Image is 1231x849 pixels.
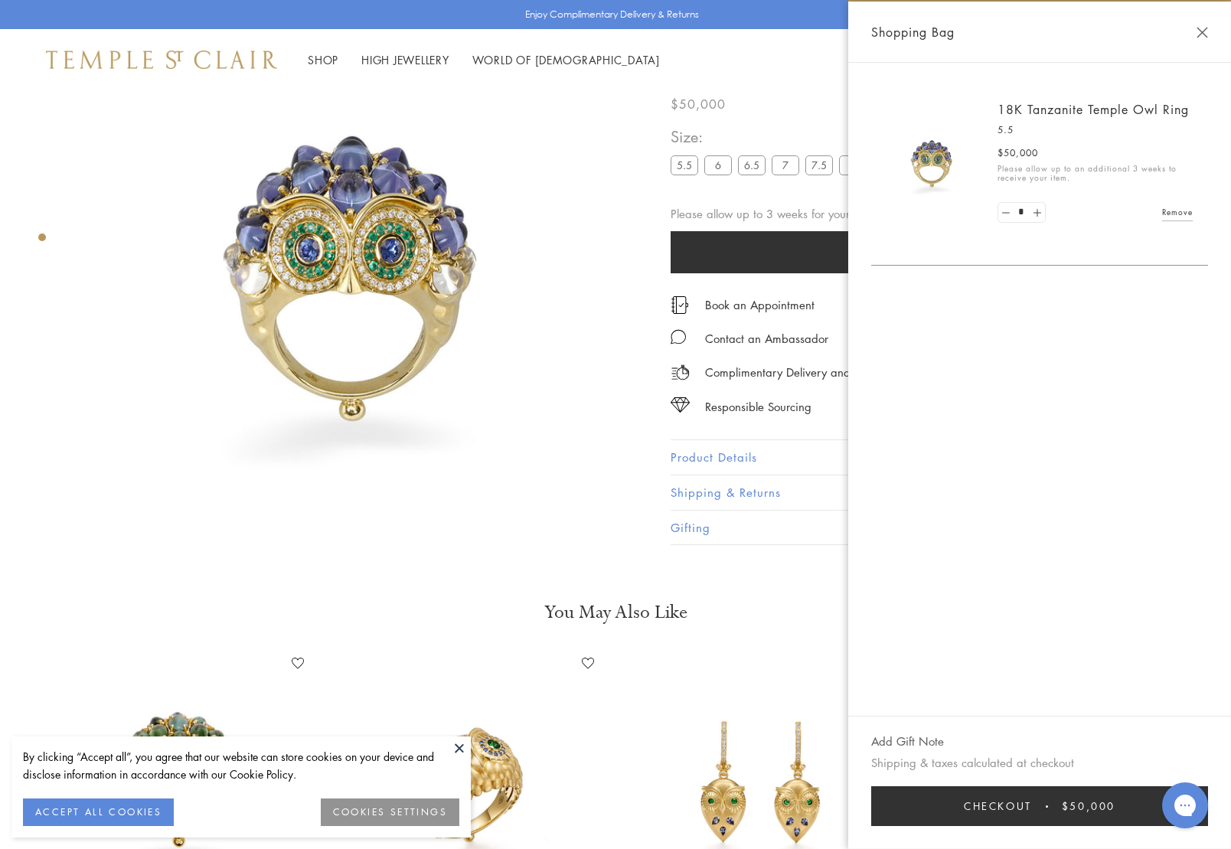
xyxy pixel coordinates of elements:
p: Enjoy Complimentary Delivery & Returns [525,7,699,22]
button: Gifting [671,511,1185,545]
p: Complimentary Delivery and Returns [705,364,890,383]
button: Add Gift Note [871,732,944,751]
a: Set quantity to 0 [998,203,1014,222]
p: 5.5 [998,122,1193,138]
label: 6.5 [738,156,766,175]
button: Checkout $50,000 [871,786,1208,826]
img: Temple St. Clair [46,51,277,69]
div: By clicking “Accept all”, you agree that our website can store cookies on your device and disclos... [23,748,459,783]
img: icon_appointment.svg [671,296,689,314]
nav: Main navigation [308,51,660,70]
span: Checkout [964,798,1032,815]
span: $50,000 [671,94,726,114]
p: Please allow up to an additional 3 weeks to receive your item. [998,164,1193,182]
span: Size: [671,125,873,150]
div: Product gallery navigation [38,230,46,253]
div: Responsible Sourcing [705,398,811,417]
iframe: Gorgias live chat messenger [1154,777,1216,834]
div: Contact an Ambassador [705,329,828,348]
label: 7 [772,156,799,175]
a: Set quantity to 2 [1029,203,1044,222]
div: Please allow up to 3 weeks for your ring to be made for you. [671,204,1185,224]
img: MessageIcon-01_2.svg [671,329,686,344]
a: Book an Appointment [705,296,815,313]
a: 18K Tanzanite Temple Owl Ring [998,101,1189,118]
a: Remove [1162,204,1193,220]
a: ShopShop [308,52,338,67]
img: icon_delivery.svg [671,364,690,383]
button: COOKIES SETTINGS [321,798,459,826]
span: $50,000 [998,145,1038,161]
label: 7.5 [805,156,833,175]
a: World of [DEMOGRAPHIC_DATA]World of [DEMOGRAPHIC_DATA] [472,52,660,67]
a: High JewelleryHigh Jewellery [361,52,449,67]
button: Shipping & Returns [671,475,1185,510]
span: $50,000 [1062,798,1115,815]
h3: You May Also Like [61,600,1170,625]
button: Close Shopping Bag [1197,27,1208,38]
button: Add to bag [671,231,1133,273]
span: Shopping Bag [871,22,955,42]
button: ACCEPT ALL COOKIES [23,798,174,826]
label: 5.5 [671,156,698,175]
p: Shipping & taxes calculated at checkout [871,753,1208,772]
img: icon_sourcing.svg [671,398,690,413]
label: 8 [839,156,867,175]
button: Product Details [671,440,1185,475]
label: 6 [704,156,732,175]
